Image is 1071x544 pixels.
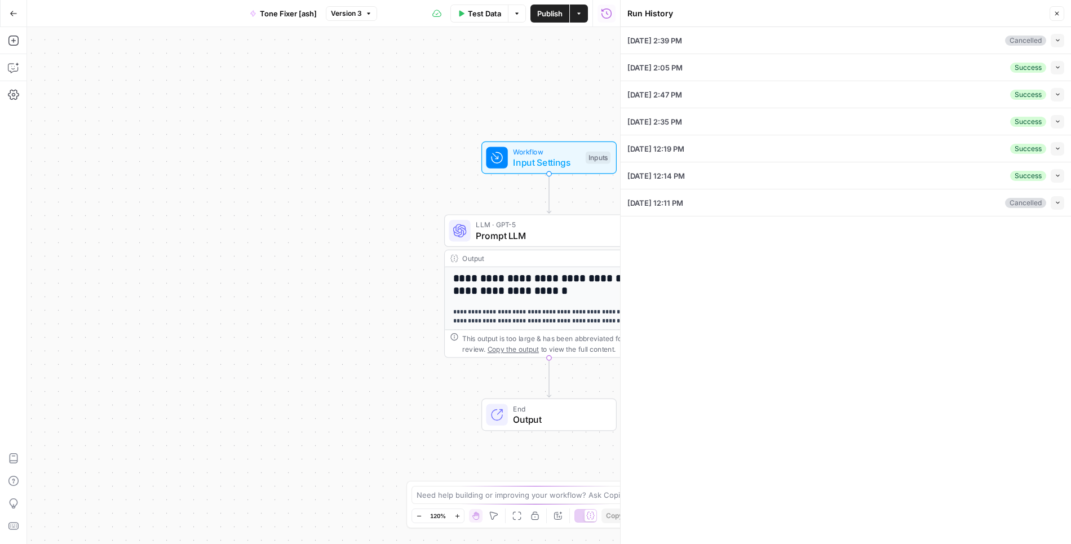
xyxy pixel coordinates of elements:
span: [DATE] 12:11 PM [627,197,683,209]
button: Tone Fixer [ash] [243,5,324,23]
span: Workflow [513,146,580,157]
div: This output is too large & has been abbreviated for review. to view the full content. [462,333,648,354]
div: EndOutput [444,399,654,431]
div: Cancelled [1005,36,1046,46]
span: Output [513,413,605,426]
span: Tone Fixer [ash] [260,8,317,19]
g: Edge from start to step_1 [547,173,551,213]
g: Edge from step_1 to end [547,357,551,397]
div: Cancelled [1005,198,1046,208]
span: Publish [537,8,563,19]
span: [DATE] 2:47 PM [627,89,682,100]
button: Copy [601,508,627,523]
div: Success [1010,171,1046,181]
span: Prompt LLM [476,229,618,242]
span: 120% [430,511,446,520]
div: Inputs [586,152,610,164]
button: Test Data [450,5,508,23]
span: LLM · GPT-5 [476,219,618,230]
span: End [513,403,605,414]
span: Copy the output [488,345,539,353]
span: [DATE] 12:19 PM [627,143,684,154]
span: Version 3 [331,8,362,19]
span: [DATE] 2:35 PM [627,116,682,127]
div: WorkflowInput SettingsInputs [444,141,654,174]
span: Input Settings [513,156,580,169]
span: [DATE] 2:39 PM [627,35,682,46]
button: Publish [530,5,569,23]
span: [DATE] 2:05 PM [627,62,683,73]
span: Copy [606,511,623,521]
div: Output [462,253,617,264]
div: Success [1010,117,1046,127]
span: Test Data [468,8,501,19]
div: Success [1010,144,1046,154]
div: Success [1010,90,1046,100]
button: Version 3 [326,6,377,21]
div: Success [1010,63,1046,73]
span: [DATE] 12:14 PM [627,170,685,182]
